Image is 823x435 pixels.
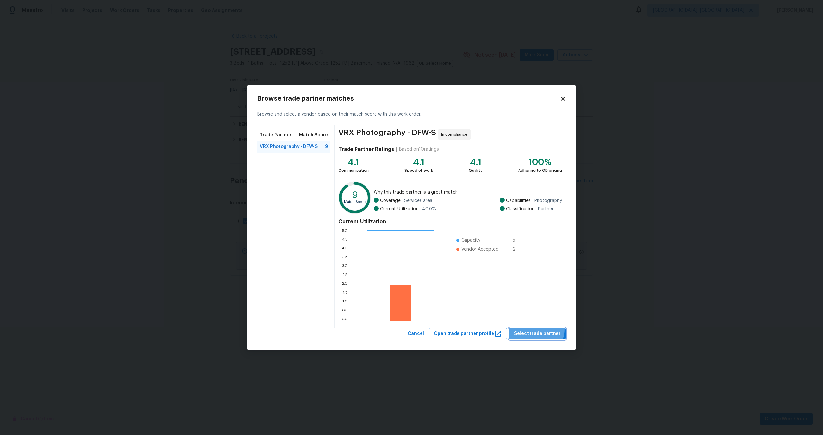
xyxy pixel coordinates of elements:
[339,167,369,174] div: Communication
[343,292,348,295] text: 1.5
[342,228,348,232] text: 5.0
[260,132,292,138] span: Trade Partner
[299,132,328,138] span: Match Score
[374,189,562,196] span: Why this trade partner is a great match:
[405,328,427,340] button: Cancel
[341,319,348,322] text: 0.0
[509,328,566,340] button: Select trade partner
[404,167,433,174] div: Speed of work
[408,330,424,338] span: Cancel
[339,218,562,225] h4: Current Utilization
[341,246,348,250] text: 4.0
[422,206,436,212] span: 40.0 %
[513,237,523,244] span: 5
[506,206,536,212] span: Classification:
[404,159,433,165] div: 4.1
[325,143,328,150] span: 9
[506,198,532,204] span: Capabilities:
[380,206,420,212] span: Current Utilization:
[434,330,502,338] span: Open trade partner profile
[404,198,432,204] span: Services area
[429,328,507,340] button: Open trade partner profile
[342,310,348,313] text: 0.5
[513,246,523,253] span: 2
[344,200,366,204] text: Match Score
[514,330,561,338] span: Select trade partner
[342,255,348,259] text: 3.5
[342,264,348,268] text: 3.0
[534,198,562,204] span: Photography
[342,237,348,241] text: 4.5
[339,146,394,153] h4: Trade Partner Ratings
[461,246,499,253] span: Vendor Accepted
[469,159,483,165] div: 4.1
[538,206,554,212] span: Partner
[257,96,560,102] h2: Browse trade partner matches
[461,237,480,244] span: Capacity
[399,146,439,153] div: Based on 10 ratings
[342,301,348,304] text: 1.0
[380,198,402,204] span: Coverage:
[441,131,470,138] span: In compliance
[339,159,369,165] div: 4.1
[342,273,348,277] text: 2.5
[352,190,358,199] text: 9
[257,103,566,125] div: Browse and select a vendor based on their match score with this work order.
[394,146,399,153] div: |
[518,167,562,174] div: Adhering to OD pricing
[260,143,318,150] span: VRX Photography - DFW-S
[518,159,562,165] div: 100%
[469,167,483,174] div: Quality
[339,129,436,140] span: VRX Photography - DFW-S
[342,282,348,286] text: 2.0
